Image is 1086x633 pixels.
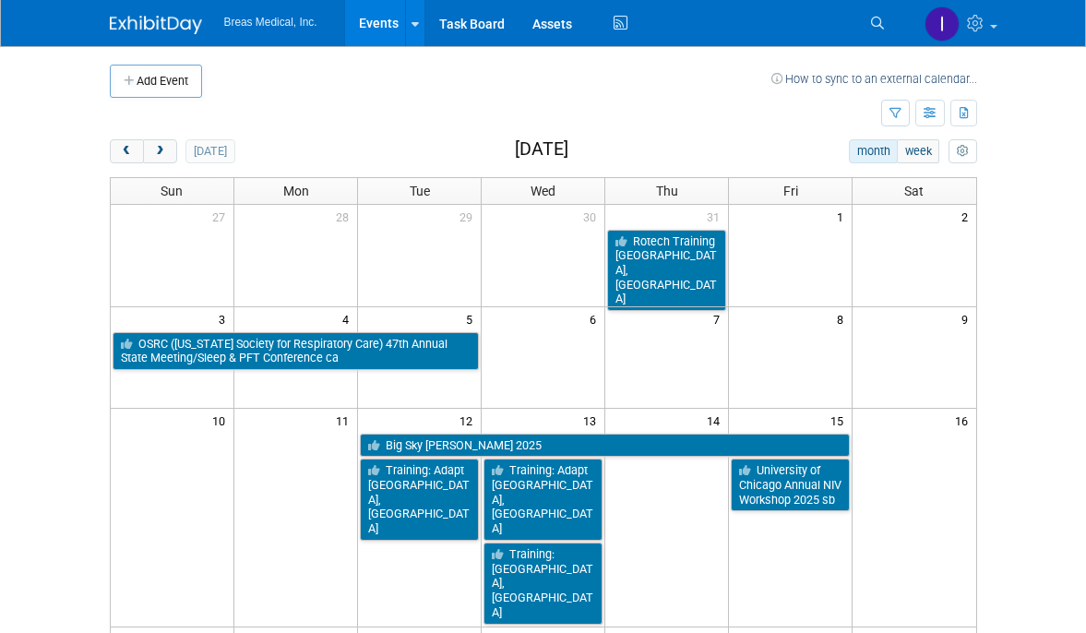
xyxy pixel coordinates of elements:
span: 31 [705,205,728,228]
button: month [849,139,898,163]
span: Breas Medical, Inc. [224,16,317,29]
span: 13 [581,409,604,432]
a: Training: [GEOGRAPHIC_DATA], [GEOGRAPHIC_DATA] [483,543,603,625]
span: Mon [283,184,309,198]
span: 11 [334,409,357,432]
span: Wed [531,184,555,198]
i: Personalize Calendar [957,146,969,158]
span: 8 [835,307,852,330]
span: Thu [656,184,678,198]
span: Sun [161,184,183,198]
span: 29 [458,205,481,228]
a: Rotech Training [GEOGRAPHIC_DATA], [GEOGRAPHIC_DATA] [607,230,726,312]
span: 2 [960,205,976,228]
span: Fri [783,184,798,198]
button: myCustomButton [949,139,976,163]
span: 27 [210,205,233,228]
button: prev [110,139,144,163]
span: 9 [960,307,976,330]
a: How to sync to an external calendar... [771,72,977,86]
a: Big Sky [PERSON_NAME] 2025 [360,434,850,458]
span: 16 [953,409,976,432]
h2: [DATE] [515,139,568,160]
span: 4 [340,307,357,330]
span: Tue [410,184,430,198]
button: week [897,139,939,163]
span: 7 [711,307,728,330]
span: 5 [464,307,481,330]
span: Sat [904,184,924,198]
img: ExhibitDay [110,16,202,34]
a: University of Chicago Annual NIV Workshop 2025 sb [731,459,850,511]
button: Add Event [110,65,202,98]
span: 6 [588,307,604,330]
span: 14 [705,409,728,432]
img: Inga Dolezar [925,6,960,42]
a: OSRC ([US_STATE] Society for Respiratory Care) 47th Annual State Meeting/Sleep & PFT Conference ca [113,332,480,370]
span: 15 [829,409,852,432]
span: 3 [217,307,233,330]
button: next [143,139,177,163]
span: 1 [835,205,852,228]
span: 12 [458,409,481,432]
span: 10 [210,409,233,432]
span: 30 [581,205,604,228]
a: Training: Adapt [GEOGRAPHIC_DATA], [GEOGRAPHIC_DATA] [483,459,603,541]
a: Training: Adapt [GEOGRAPHIC_DATA], [GEOGRAPHIC_DATA] [360,459,479,541]
span: 28 [334,205,357,228]
button: [DATE] [185,139,234,163]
